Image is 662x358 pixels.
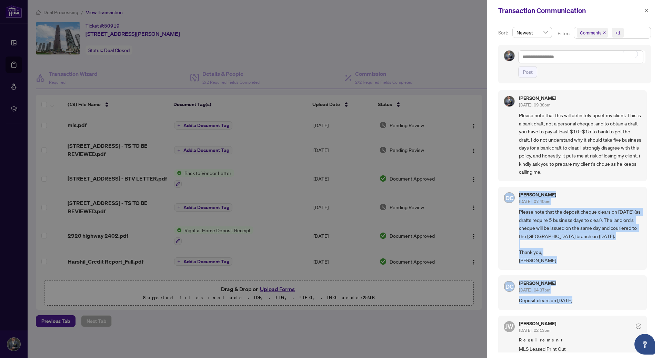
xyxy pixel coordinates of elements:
[504,96,514,106] img: Profile Icon
[519,102,550,108] span: [DATE], 09:38pm
[519,96,556,101] h5: [PERSON_NAME]
[519,281,556,286] h5: [PERSON_NAME]
[519,337,641,344] span: Requirement
[558,30,571,37] p: Filter:
[519,208,641,264] span: Please note that the deposit cheque clears on [DATE] (as drafts require 5 business days to clear)...
[519,192,556,197] h5: [PERSON_NAME]
[519,287,550,293] span: [DATE], 04:37pm
[636,324,641,329] span: check-circle
[519,321,556,326] h5: [PERSON_NAME]
[615,29,621,36] div: +1
[519,328,550,333] span: [DATE], 02:13pm
[634,334,655,355] button: Open asap
[580,29,601,36] span: Comments
[577,28,608,38] span: Comments
[519,345,641,353] span: MLS Leased Print Out
[519,296,641,304] span: Deposit clears on [DATE]
[644,8,649,13] span: close
[518,66,537,78] button: Post
[518,50,643,63] textarea: To enrich screen reader interactions, please activate Accessibility in Grammarly extension settings
[516,27,548,38] span: Newest
[498,6,642,16] div: Transaction Communication
[504,51,514,61] img: Profile Icon
[603,31,606,34] span: close
[519,111,641,176] span: Please note that this will definitely upset my client. This is a bank draft, not a personal chequ...
[505,193,513,203] span: DC
[519,199,550,204] span: [DATE], 07:40pm
[498,29,510,37] p: Sort:
[505,321,513,331] span: JW
[505,282,513,291] span: DC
